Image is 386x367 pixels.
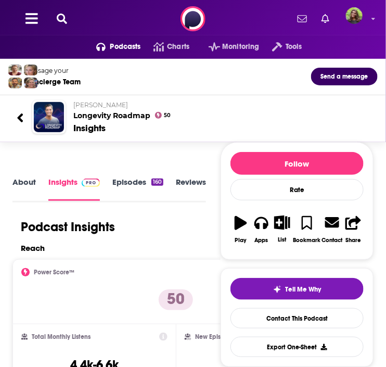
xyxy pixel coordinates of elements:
div: 160 [151,179,163,186]
button: tell me why sparkleTell Me Why [230,278,364,300]
a: Charts [141,39,189,55]
button: Share [343,209,364,250]
button: Send a message [311,68,378,85]
button: open menu [196,39,260,55]
h2: Reach [21,243,45,253]
div: Bookmark [293,237,320,244]
img: Podchaser Pro [82,179,100,187]
img: Jon Profile [8,78,22,88]
button: Apps [251,209,272,250]
div: Insights [74,122,106,134]
button: Play [230,209,251,250]
div: Apps [255,237,268,244]
a: Logged in as reagan34226 [346,7,369,30]
img: Longevity Roadmap [34,102,64,132]
a: Reviews [176,177,206,200]
div: Contact [321,236,342,244]
button: List [272,209,293,249]
img: Sydney Profile [8,65,22,75]
img: Podchaser - Follow, Share and Rate Podcasts [181,6,205,31]
span: Tools [286,40,302,54]
a: Contact This Podcast [230,308,364,328]
div: Message your [25,67,81,74]
button: Bookmark [292,209,321,250]
a: About [12,177,36,200]
h2: Total Monthly Listens [32,333,91,340]
img: Barbara Profile [24,78,37,88]
div: Rate [230,179,364,200]
span: Tell Me Why [286,285,321,294]
span: [PERSON_NAME] [74,101,128,109]
div: List [278,236,286,243]
span: Monitoring [222,40,259,54]
a: Show notifications dropdown [317,10,333,28]
h2: Power Score™ [34,269,74,276]
button: open menu [260,39,302,55]
a: Episodes160 [112,177,163,200]
div: Concierge Team [25,78,81,86]
div: Play [235,237,247,244]
button: Follow [230,152,364,175]
span: Charts [167,40,189,54]
img: User Profile [346,7,363,24]
h2: Longevity Roadmap [74,101,369,120]
p: 50 [159,289,193,310]
h2: New Episode Listens [195,333,252,340]
img: Jules Profile [24,65,37,75]
a: InsightsPodchaser Pro [48,177,100,200]
div: Share [345,237,361,244]
button: Export One-Sheet [230,337,364,357]
h1: Podcast Insights [21,219,115,235]
a: Contact [321,209,343,250]
span: 50 [164,113,171,118]
img: tell me why sparkle [273,285,281,294]
span: Podcasts [110,40,141,54]
span: Logged in as reagan34226 [346,7,363,24]
a: Show notifications dropdown [293,10,311,28]
button: open menu [84,39,141,55]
